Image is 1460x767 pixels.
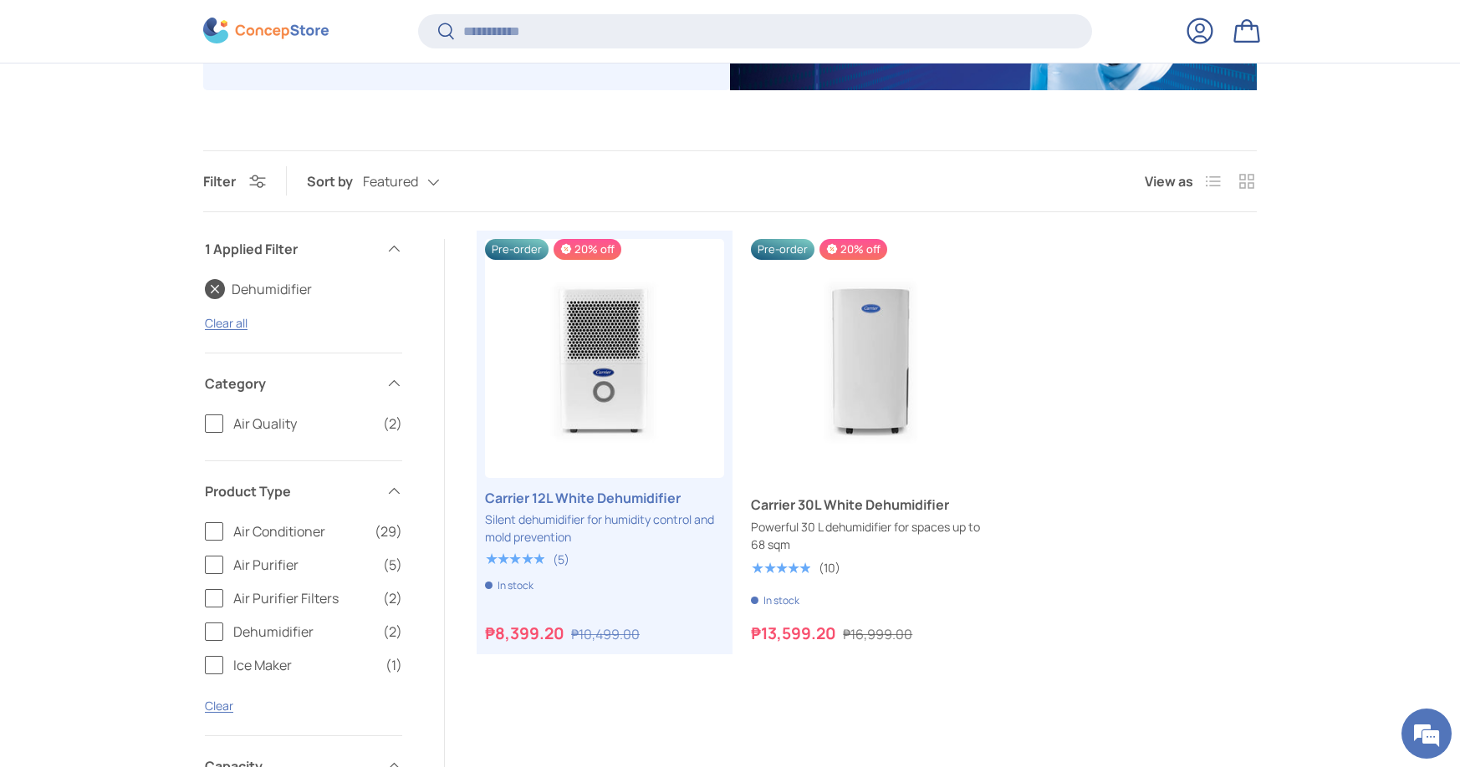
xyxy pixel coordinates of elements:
span: (2) [383,414,402,434]
em: Submit [245,515,304,537]
a: Dehumidifier [205,279,312,299]
div: Leave a message [87,94,281,115]
button: Featured [363,167,473,196]
span: Air Purifier [233,555,373,575]
a: Clear [205,698,233,714]
span: Product Type [205,481,375,501]
a: Carrier 30L White Dehumidifier [751,239,990,478]
textarea: Type your message and click 'Submit' [8,456,319,515]
div: Minimize live chat window [274,8,314,48]
summary: Category [205,353,402,414]
span: Ice Maker [233,655,375,675]
span: (2) [383,588,402,608]
a: Carrier 30L White Dehumidifier [751,495,990,515]
span: Featured [363,174,418,190]
a: Carrier 12L White Dehumidifier [485,488,724,508]
span: Filter [203,172,236,190]
span: (29) [375,521,402,541]
span: (5) [383,555,402,575]
span: Pre-order [751,239,814,260]
label: Sort by [307,171,363,191]
span: Dehumidifier [233,622,373,642]
span: 1 Applied Filter [205,239,375,259]
summary: Product Type [205,461,402,521]
a: Carrier 12L White Dehumidifier [485,239,724,478]
span: (2) [383,622,402,642]
span: Air Quality [233,414,373,434]
a: Clear all [205,315,248,331]
button: Filter [203,172,266,190]
span: View as [1145,171,1193,191]
span: Pre-order [485,239,549,260]
span: 20% off [554,239,621,260]
span: Category [205,373,375,394]
span: We are offline. Please leave us a message. [35,211,292,379]
span: (1) [385,655,402,675]
span: Air Purifier Filters [233,588,373,608]
summary: 1 Applied Filter [205,219,402,279]
img: ConcepStore [203,18,329,44]
span: 20% off [819,239,887,260]
span: Air Conditioner [233,521,365,541]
